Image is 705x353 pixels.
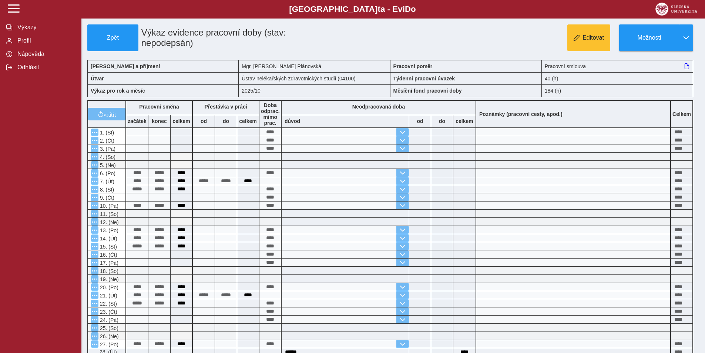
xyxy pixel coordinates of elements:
span: D [405,4,411,14]
button: Menu [91,332,98,340]
b: celkem [171,118,192,124]
span: 23. (Čt) [98,309,117,315]
span: Editovat [583,34,604,41]
b: Neodpracovaná doba [352,104,405,110]
span: 6. (Po) [98,170,115,176]
b: od [409,118,431,124]
span: 8. (St) [98,187,114,193]
div: Mgr. [PERSON_NAME] Plánovská [239,60,390,72]
button: Menu [91,267,98,274]
b: celkem [237,118,259,124]
button: Menu [91,234,98,242]
span: 4. (So) [98,154,115,160]
b: Doba odprac. mimo prac. [261,102,280,126]
span: 1. (St) [98,130,114,136]
b: Měsíční fond pracovní doby [393,88,462,94]
img: logo_web_su.png [655,3,697,16]
span: 26. (Ne) [98,333,119,339]
button: vrátit [88,108,125,120]
span: t [377,4,380,14]
button: Menu [91,186,98,193]
span: 5. (Ne) [98,162,116,168]
span: 13. (Po) [98,227,118,233]
b: konec [148,118,170,124]
b: Poznámky (pracovní cesty, apod.) [476,111,565,117]
button: Menu [91,129,98,136]
div: 40 (h) [542,72,693,84]
button: Menu [91,153,98,160]
button: Menu [91,292,98,299]
b: Celkem [672,111,691,117]
span: 21. (Út) [98,293,117,299]
div: 2025/10 [239,84,390,97]
span: 18. (So) [98,268,118,274]
b: Pracovní poměr [393,63,433,69]
button: Menu [91,137,98,144]
span: 12. (Ne) [98,219,119,225]
button: Menu [91,324,98,332]
button: Menu [91,300,98,307]
span: 24. (Pá) [98,317,118,323]
span: 27. (Po) [98,342,118,347]
b: od [193,118,215,124]
button: Menu [91,226,98,234]
button: Menu [91,251,98,258]
span: 19. (Ne) [98,276,119,282]
span: Nápověda [15,51,75,57]
span: vrátit [104,111,116,117]
button: Menu [91,218,98,226]
button: Menu [91,283,98,291]
b: celkem [453,118,476,124]
span: 25. (So) [98,325,118,331]
span: 7. (Út) [98,179,114,184]
button: Menu [91,316,98,323]
b: [GEOGRAPHIC_DATA] a - Evi [22,4,683,14]
span: 9. (Čt) [98,195,114,201]
b: [PERSON_NAME] a příjmení [91,63,160,69]
b: Výkaz pro rok a měsíc [91,88,145,94]
button: Menu [91,202,98,209]
b: Týdenní pracovní úvazek [393,76,455,81]
button: Menu [91,194,98,201]
button: Menu [91,177,98,185]
button: Menu [91,169,98,177]
span: 20. (Po) [98,284,118,290]
button: Menu [91,308,98,315]
button: Menu [91,275,98,283]
button: Menu [91,210,98,217]
button: Zpět [87,24,138,51]
b: Útvar [91,76,104,81]
button: Menu [91,259,98,266]
span: 16. (Čt) [98,252,117,258]
span: Profil [15,37,75,44]
span: 3. (Pá) [98,146,115,152]
b: do [431,118,453,124]
button: Menu [91,161,98,169]
div: Pracovní smlouva [542,60,693,72]
b: do [215,118,237,124]
b: Přestávka v práci [204,104,247,110]
button: Menu [91,145,98,152]
span: Zpět [91,34,135,41]
b: důvod [285,118,300,124]
span: 2. (Čt) [98,138,114,144]
span: 15. (St) [98,244,117,250]
span: 10. (Pá) [98,203,118,209]
button: Menu [91,340,98,348]
div: Ústav nelékařských zdravotnických studií (04100) [239,72,390,84]
b: Pracovní směna [139,104,179,110]
b: začátek [126,118,148,124]
button: Možnosti [619,24,679,51]
span: Výkazy [15,24,75,31]
span: Odhlásit [15,64,75,71]
span: o [411,4,416,14]
button: Editovat [567,24,610,51]
button: Menu [91,243,98,250]
div: 184 (h) [542,84,693,97]
span: 22. (St) [98,301,117,307]
span: 17. (Pá) [98,260,118,266]
span: 11. (So) [98,211,118,217]
span: 14. (Út) [98,236,117,242]
h1: Výkaz evidence pracovní doby (stav: nepodepsán) [138,24,342,51]
span: Možnosti [625,34,673,41]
